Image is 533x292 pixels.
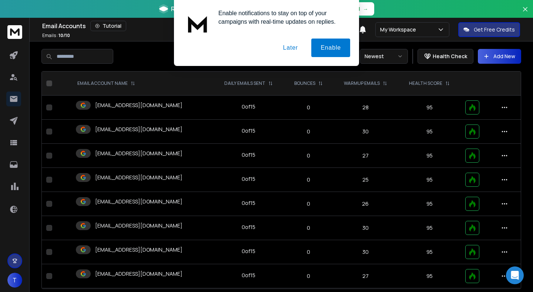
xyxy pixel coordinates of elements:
p: 0 [289,248,328,256]
p: DAILY EMAILS SENT [224,80,265,86]
div: 0 of 15 [242,127,255,135]
div: Enable notifications to stay on top of your campaigns with real-time updates on replies. [212,9,350,26]
p: [EMAIL_ADDRESS][DOMAIN_NAME] [95,270,182,278]
div: 0 of 15 [242,151,255,159]
p: [EMAIL_ADDRESS][DOMAIN_NAME] [95,102,182,109]
button: T [7,273,22,288]
p: 0 [289,200,328,208]
p: BOUNCES [294,80,315,86]
td: 25 [332,168,398,192]
p: [EMAIL_ADDRESS][DOMAIN_NAME] [95,246,182,253]
p: [EMAIL_ADDRESS][DOMAIN_NAME] [95,198,182,205]
td: 27 [332,264,398,288]
td: 95 [398,240,461,264]
p: 0 [289,152,328,159]
p: HEALTH SCORE [409,80,442,86]
button: Later [274,39,307,57]
td: 30 [332,216,398,240]
div: 0 of 15 [242,248,255,255]
div: 0 of 15 [242,103,255,110]
p: 0 [289,176,328,183]
div: EMAIL ACCOUNT NAME [77,80,135,86]
div: Open Intercom Messenger [506,266,524,284]
td: 26 [332,192,398,216]
td: 95 [398,216,461,240]
p: 0 [289,272,328,280]
p: 0 [289,104,328,111]
p: [EMAIL_ADDRESS][DOMAIN_NAME] [95,126,182,133]
td: 30 [332,120,398,144]
td: 95 [398,144,461,168]
td: 28 [332,96,398,120]
p: 0 [289,128,328,135]
p: [EMAIL_ADDRESS][DOMAIN_NAME] [95,174,182,181]
p: [EMAIL_ADDRESS][DOMAIN_NAME] [95,222,182,229]
img: notification icon [183,9,212,39]
td: 95 [398,264,461,288]
p: WARMUP EMAILS [344,80,380,86]
td: 27 [332,144,398,168]
div: 0 of 15 [242,223,255,231]
td: 30 [332,240,398,264]
td: 95 [398,168,461,192]
div: 0 of 15 [242,272,255,279]
p: [EMAIL_ADDRESS][DOMAIN_NAME] [95,150,182,157]
p: 0 [289,224,328,232]
td: 95 [398,192,461,216]
button: Enable [311,39,350,57]
td: 95 [398,120,461,144]
div: 0 of 15 [242,199,255,207]
td: 95 [398,96,461,120]
div: 0 of 15 [242,175,255,183]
